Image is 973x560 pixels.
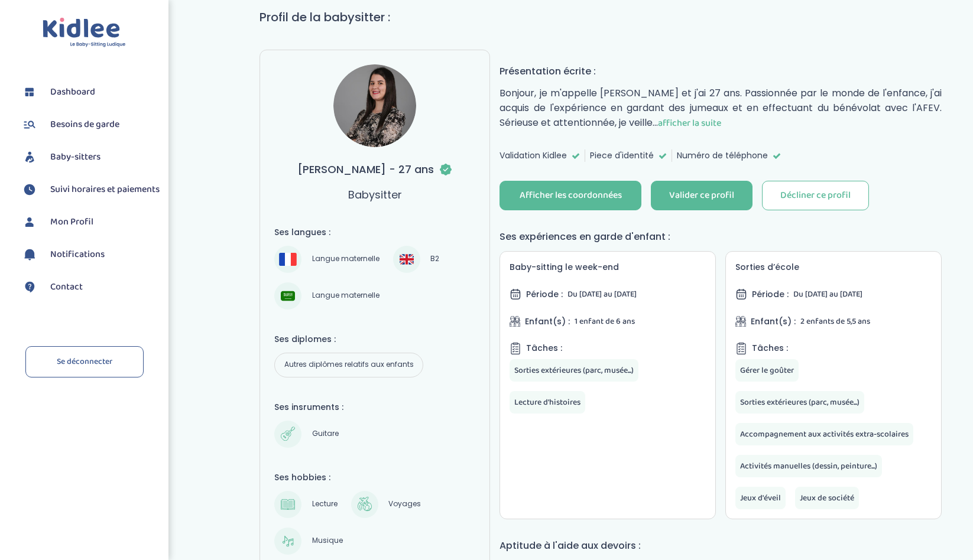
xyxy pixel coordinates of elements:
span: Enfant(s) : [751,315,796,328]
span: Sorties extérieures (parc, musée...) [514,364,634,377]
img: dashboard.svg [21,83,38,101]
a: Contact [21,278,160,296]
span: Lecture [307,497,341,512]
h4: Ses diplomes : [274,333,475,346]
h4: Aptitude à l'aide aux devoirs : [500,538,942,553]
h4: Présentation écrite : [500,64,942,79]
span: Langue maternelle [307,289,383,303]
span: Langue maternelle [307,252,383,266]
img: contact.svg [21,278,38,296]
span: Notifications [50,248,105,262]
span: Période : [752,288,789,301]
span: Baby-sitters [50,150,100,164]
span: Jeux de société [800,491,854,504]
span: Tâches : [752,342,788,354]
span: B2 [426,252,443,266]
span: Musique [307,534,346,548]
img: suivihoraire.svg [21,181,38,198]
span: Activités manuelles (dessin, peinture...) [740,460,877,473]
h1: Profil de la babysitter : [260,8,951,26]
span: Piece d'identité [590,149,654,162]
h4: Ses expériences en garde d'enfant : [500,229,942,244]
button: Valider ce profil [651,181,753,210]
a: Notifications [21,246,160,263]
span: Numéro de téléphone [677,149,768,162]
button: Afficher les coordonnées [500,181,641,210]
img: avatar [333,64,416,147]
span: Gérer le goûter [740,364,794,377]
img: notification.svg [21,246,38,263]
span: 2 enfants de 5,5 ans [800,315,870,328]
h5: Sorties d’école [735,261,932,274]
span: Guitare [307,427,342,441]
span: Jeux d'éveil [740,491,781,504]
h5: Baby-sitting le week-end [510,261,706,274]
a: Baby-sitters [21,148,160,166]
span: afficher la suite [658,116,721,131]
span: Dashboard [50,85,95,99]
a: Suivi horaires et paiements [21,181,160,198]
div: Afficher les coordonnées [520,189,622,203]
span: 1 enfant de 6 ans [575,315,635,328]
h3: [PERSON_NAME] - 27 ans [297,161,453,177]
span: Enfant(s) : [525,315,570,328]
div: Valider ce profil [669,189,734,203]
span: Accompagnement aux activités extra-scolaires [740,428,909,441]
img: Anglais [400,252,414,266]
span: Période : [526,288,563,301]
span: Validation Kidlee [500,149,567,162]
span: Mon Profil [50,215,93,229]
p: Babysitter [348,187,402,203]
button: Décliner ce profil [762,181,869,210]
span: Lecture d'histoires [514,396,580,409]
img: babysitters.svg [21,148,38,166]
span: Sorties extérieures (parc, musée...) [740,396,860,409]
h4: Ses insruments : [274,401,475,414]
span: Suivi horaires et paiements [50,183,160,197]
img: Français [279,253,297,265]
img: profil.svg [21,213,38,231]
a: Se déconnecter [25,346,144,377]
a: Dashboard [21,83,160,101]
h4: Ses hobbies : [274,471,475,484]
span: Du [DATE] au [DATE] [567,288,637,301]
span: Du [DATE] au [DATE] [793,288,862,301]
img: besoin.svg [21,116,38,134]
img: Arabe [281,289,295,303]
p: Bonjour, je m'appelle [PERSON_NAME] et j'ai 27 ans. Passionnée par le monde de l'enfance, j'ai ac... [500,86,942,131]
span: Autres diplômes relatifs aux enfants [280,358,417,372]
span: Voyages [384,497,425,512]
a: Besoins de garde [21,116,160,134]
span: Besoins de garde [50,118,119,132]
div: Décliner ce profil [780,189,851,203]
span: Contact [50,280,83,294]
span: Tâches : [526,342,562,354]
a: Mon Profil [21,213,160,231]
img: logo.svg [43,18,126,48]
h4: Ses langues : [274,226,475,239]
